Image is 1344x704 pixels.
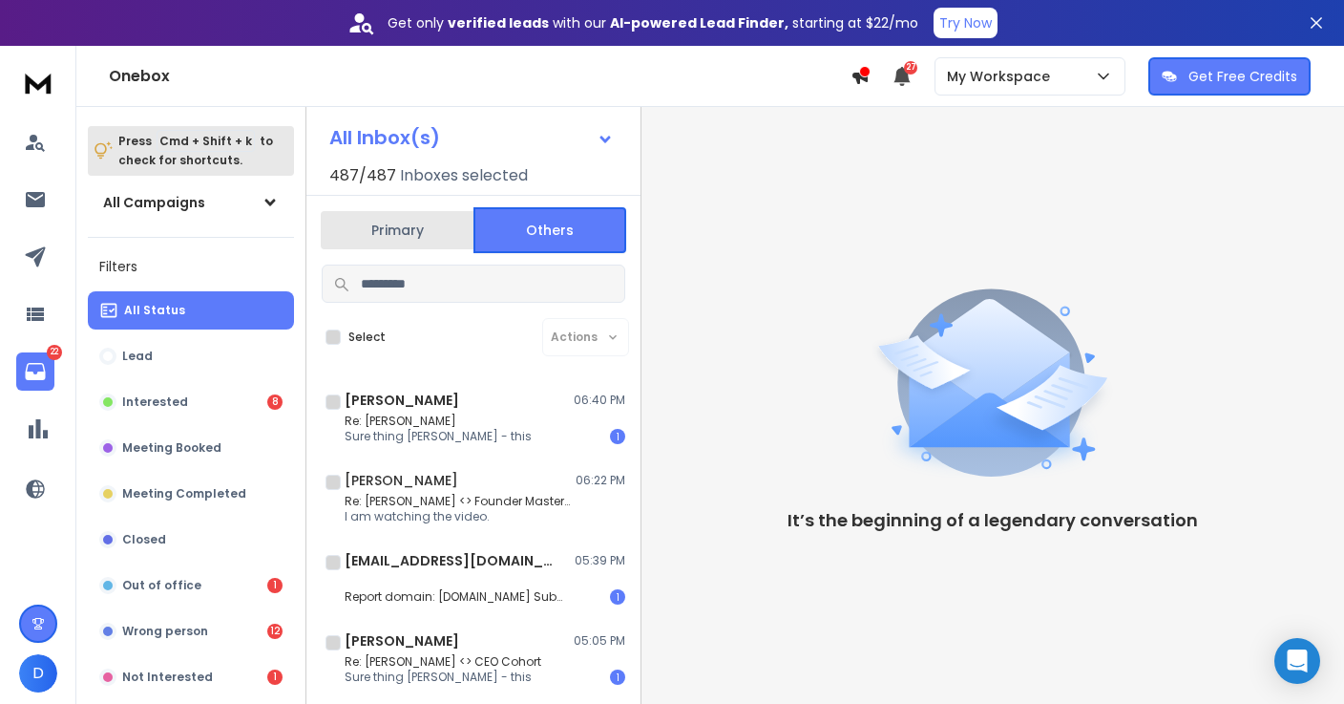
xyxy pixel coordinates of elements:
[88,253,294,280] h3: Filters
[88,383,294,421] button: Interested8
[122,395,188,410] p: Interested
[345,429,532,444] p: Sure thing [PERSON_NAME] - this
[88,291,294,330] button: All Status
[610,13,788,32] strong: AI-powered Lead Finder,
[575,553,625,568] p: 05:39 PM
[329,128,440,147] h1: All Inbox(s)
[345,414,532,429] p: Re: [PERSON_NAME]
[939,13,992,32] p: Try Now
[19,654,57,693] button: D
[88,658,294,696] button: Not Interested1
[345,654,541,670] p: Re: [PERSON_NAME] <> CEO Cohort
[1188,67,1297,86] p: Get Free Credits
[103,193,205,212] h1: All Campaigns
[122,624,208,639] p: Wrong person
[345,494,574,509] p: Re: [PERSON_NAME] <> Founder Masterclass
[122,440,221,456] p: Meeting Booked
[88,566,294,605] button: Out of office1
[88,521,294,559] button: Closed
[88,612,294,651] button: Wrong person12
[345,631,459,651] h1: [PERSON_NAME]
[88,475,294,513] button: Meeting Completed
[345,509,574,524] p: I am watching the video.
[47,345,62,360] p: 22
[16,352,54,391] a: 22
[345,471,458,490] h1: [PERSON_NAME]
[267,670,283,685] div: 1
[122,486,246,501] p: Meeting Completed
[122,670,213,685] p: Not Interested
[19,65,57,100] img: logo
[1148,57,1311,96] button: Get Free Credits
[88,183,294,222] button: All Campaigns
[157,130,255,152] span: Cmd + Shift + k
[88,429,294,467] button: Meeting Booked
[122,578,201,593] p: Out of office
[267,395,283,410] div: 8
[345,670,541,685] p: Sure thing [PERSON_NAME] - this
[345,551,555,570] h1: [EMAIL_ADDRESS][DOMAIN_NAME]
[388,13,918,32] p: Get only with our starting at $22/mo
[88,337,294,375] button: Lead
[345,589,574,605] p: Report domain: [DOMAIN_NAME] Submitter: [DOMAIN_NAME]
[574,633,625,649] p: 05:05 PM
[321,209,473,251] button: Primary
[574,393,625,408] p: 06:40 PM
[124,303,185,318] p: All Status
[610,589,625,605] div: 1
[122,349,153,364] p: Lead
[934,8,997,38] button: Try Now
[267,624,283,639] div: 12
[109,65,850,88] h1: Onebox
[329,164,396,187] span: 487 / 487
[473,207,626,253] button: Others
[314,118,629,157] button: All Inbox(s)
[610,670,625,685] div: 1
[345,391,459,410] h1: [PERSON_NAME]
[787,507,1198,534] p: It’s the beginning of a legendary conversation
[348,330,386,345] label: Select
[576,473,625,488] p: 06:22 PM
[947,67,1058,86] p: My Workspace
[1274,638,1320,684] div: Open Intercom Messenger
[267,578,283,593] div: 1
[118,132,273,170] p: Press to check for shortcuts.
[122,532,166,547] p: Closed
[904,61,917,75] span: 27
[400,164,528,187] h3: Inboxes selected
[610,429,625,444] div: 1
[448,13,549,32] strong: verified leads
